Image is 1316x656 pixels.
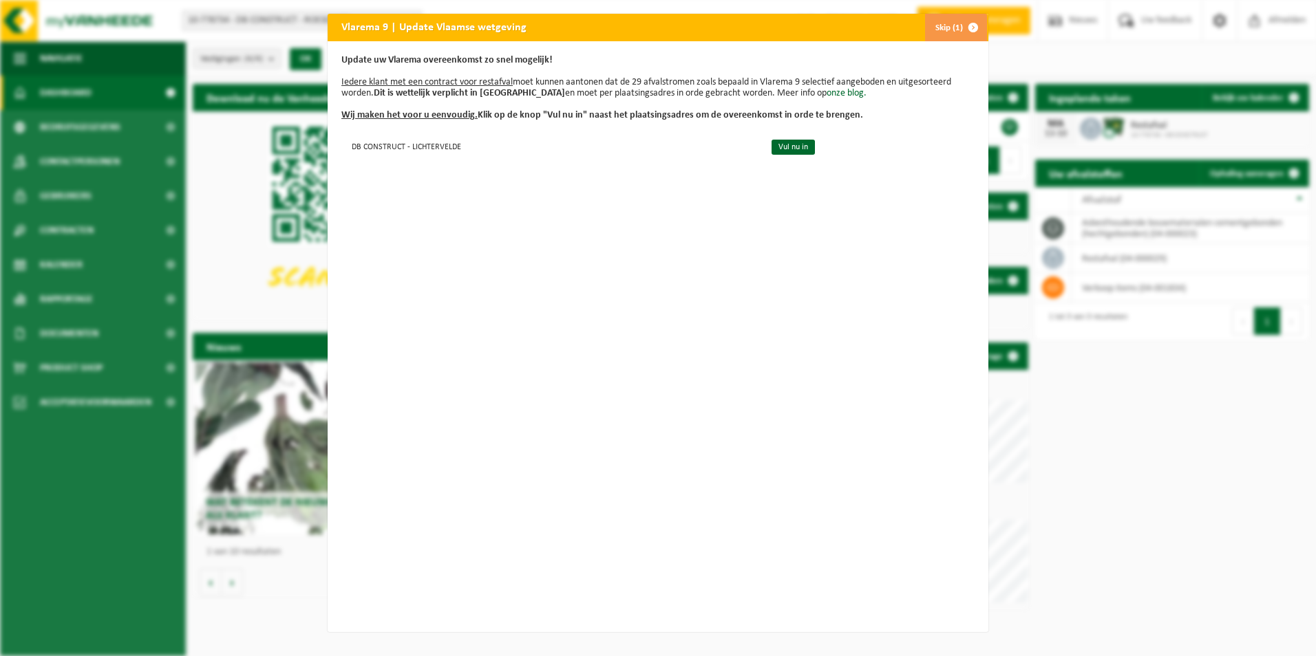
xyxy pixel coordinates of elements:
[328,14,540,40] h2: Vlarema 9 | Update Vlaamse wetgeving
[924,14,987,41] button: Skip (1)
[374,88,565,98] b: Dit is wettelijk verplicht in [GEOGRAPHIC_DATA]
[341,55,975,121] p: moet kunnen aantonen dat de 29 afvalstromen zoals bepaald in Vlarema 9 selectief aangeboden en ui...
[772,140,815,155] a: Vul nu in
[827,88,867,98] a: onze blog.
[341,110,863,120] b: Klik op de knop "Vul nu in" naast het plaatsingsadres om de overeenkomst in orde te brengen.
[341,77,513,87] u: Iedere klant met een contract voor restafval
[341,110,478,120] u: Wij maken het voor u eenvoudig.
[341,135,760,157] td: DB CONSTRUCT - LICHTERVELDE
[341,55,553,65] b: Update uw Vlarema overeenkomst zo snel mogelijk!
